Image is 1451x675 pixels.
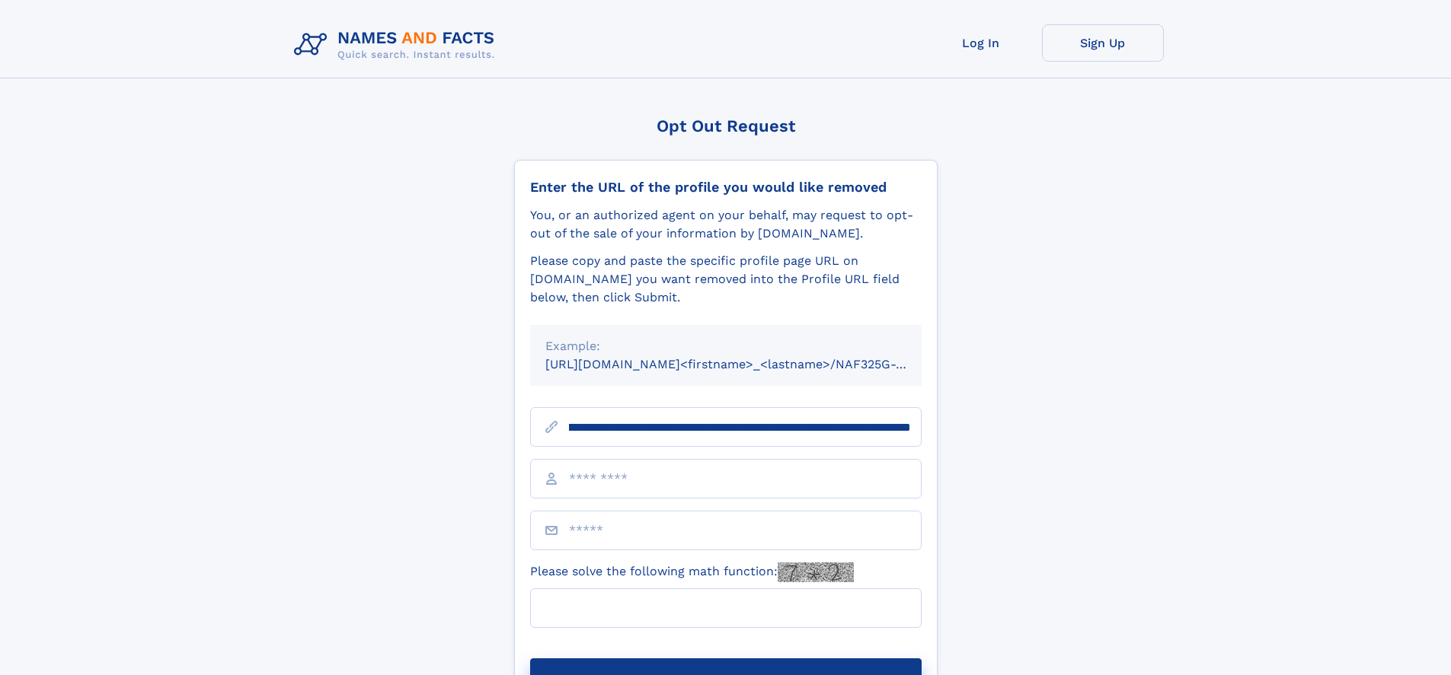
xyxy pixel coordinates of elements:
[530,252,922,307] div: Please copy and paste the specific profile page URL on [DOMAIN_NAME] you want removed into the Pr...
[288,24,507,65] img: Logo Names and Facts
[530,562,854,582] label: Please solve the following math function:
[545,357,951,371] small: [URL][DOMAIN_NAME]<firstname>_<lastname>/NAF325G-xxxxxxxx
[545,337,906,355] div: Example:
[530,179,922,196] div: Enter the URL of the profile you would like removed
[1042,24,1164,62] a: Sign Up
[514,116,938,135] div: Opt Out Request
[920,24,1042,62] a: Log In
[530,206,922,243] div: You, or an authorized agent on your behalf, may request to opt-out of the sale of your informatio...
